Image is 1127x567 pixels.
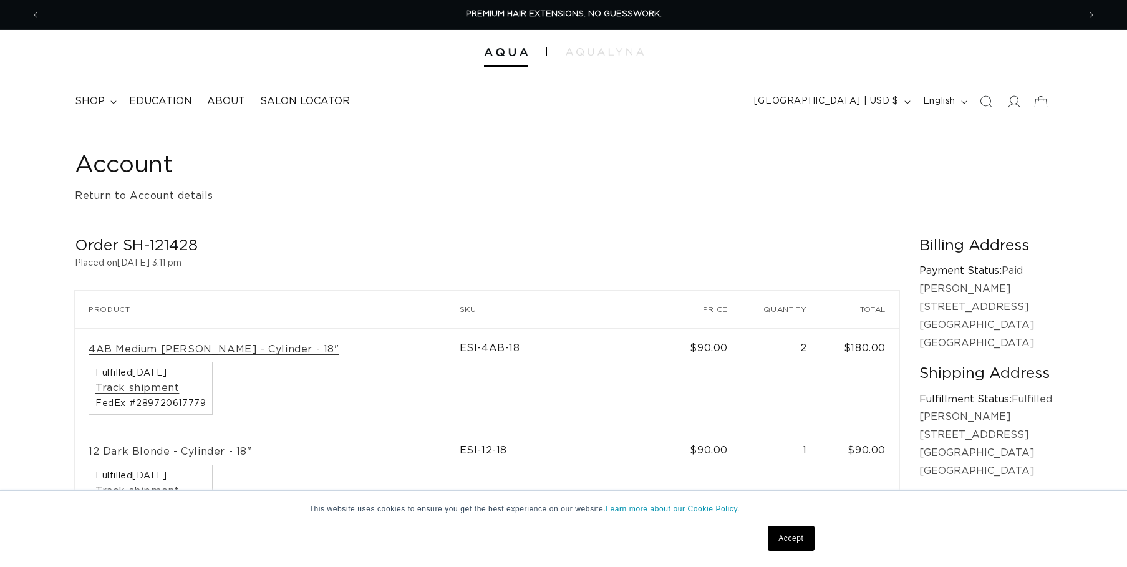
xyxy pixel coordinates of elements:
span: Salon Locator [260,95,350,108]
summary: Search [972,88,1000,115]
td: ESI-12-18 [460,430,670,533]
td: $180.00 [821,328,899,430]
a: Learn more about our Cookie Policy. [606,505,740,513]
a: Salon Locator [253,87,357,115]
th: Total [821,291,899,328]
h2: Shipping Address [919,364,1052,384]
a: Track shipment [95,485,179,498]
span: English [923,95,955,108]
a: 4AB Medium [PERSON_NAME] - Cylinder - 18" [89,343,339,356]
h1: Account [75,150,1052,181]
time: [DATE] 3:11 pm [117,259,181,268]
th: Price [670,291,742,328]
p: Paid [919,262,1052,280]
th: SKU [460,291,670,328]
a: Track shipment [95,382,179,395]
th: Product [75,291,460,328]
span: Education [129,95,192,108]
p: This website uses cookies to ensure you get the best experience on our website. [309,503,818,515]
p: [PERSON_NAME] [STREET_ADDRESS] [GEOGRAPHIC_DATA] [GEOGRAPHIC_DATA] [919,280,1052,352]
summary: shop [67,87,122,115]
time: [DATE] [132,472,167,480]
span: Fulfilled [95,472,206,480]
span: $90.00 [690,445,728,455]
td: ESI-4AB-18 [460,328,670,430]
img: aqualyna.com [566,48,644,56]
p: Placed on [75,256,899,271]
span: Fulfilled [95,369,206,377]
p: [PERSON_NAME] [STREET_ADDRESS] [GEOGRAPHIC_DATA] [GEOGRAPHIC_DATA] [919,408,1052,480]
td: 1 [742,430,821,533]
span: [GEOGRAPHIC_DATA] | USD $ [754,95,899,108]
span: PREMIUM HAIR EXTENSIONS. NO GUESSWORK. [466,10,662,18]
button: Previous announcement [22,3,49,27]
p: Fulfilled [919,390,1052,409]
h2: Order SH-121428 [75,236,899,256]
button: English [916,90,972,114]
time: [DATE] [132,369,167,377]
span: shop [75,95,105,108]
strong: Payment Status: [919,266,1002,276]
button: Next announcement [1078,3,1105,27]
a: Return to Account details [75,187,213,205]
strong: Fulfillment Status: [919,394,1012,404]
a: Accept [768,526,814,551]
a: 12 Dark Blonde - Cylinder - 18" [89,445,252,458]
h2: Billing Address [919,236,1052,256]
img: Aqua Hair Extensions [484,48,528,57]
span: FedEx #289720617779 [95,399,206,408]
td: 2 [742,328,821,430]
span: About [207,95,245,108]
span: $90.00 [690,343,728,353]
th: Quantity [742,291,821,328]
td: $90.00 [821,430,899,533]
a: Education [122,87,200,115]
button: [GEOGRAPHIC_DATA] | USD $ [747,90,916,114]
a: About [200,87,253,115]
